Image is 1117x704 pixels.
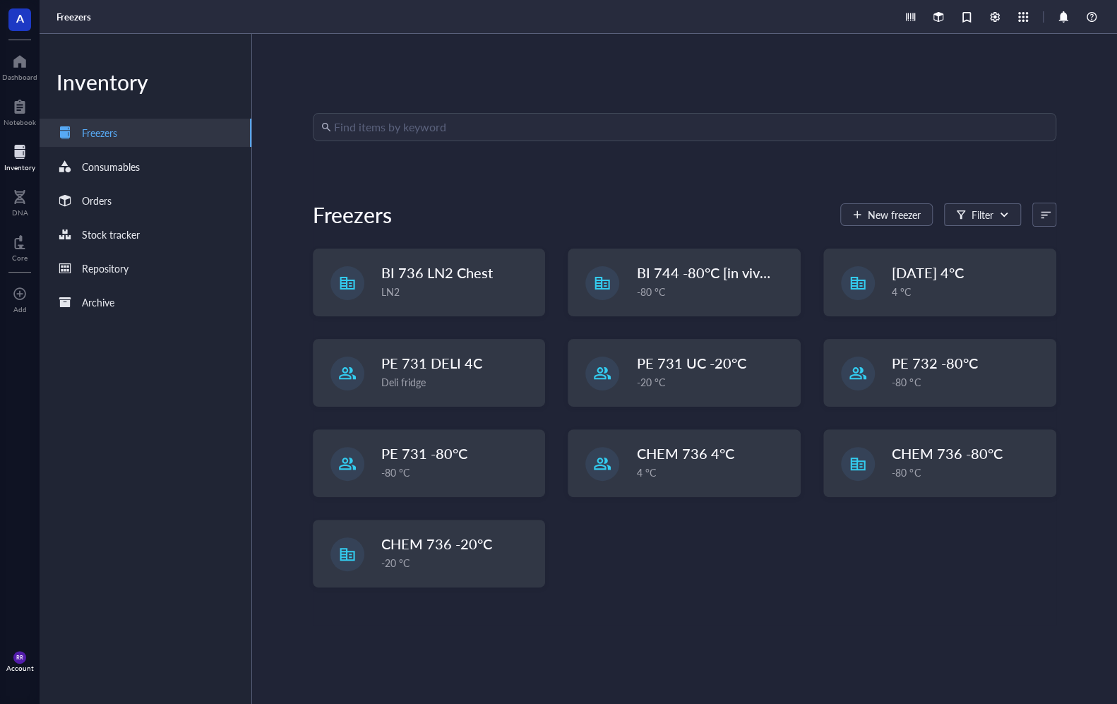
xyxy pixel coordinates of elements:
a: Freezers [40,119,251,147]
div: LN2 [381,284,537,299]
div: -80 °C [636,284,792,299]
div: Consumables [82,159,140,174]
div: Core [12,253,28,262]
div: Stock tracker [82,227,140,242]
span: BI 744 -80°C [in vivo] [636,263,770,282]
span: PE 732 -80°C [892,353,978,373]
div: Freezers [82,125,117,141]
div: Repository [82,261,129,276]
span: PE 731 DELI 4C [381,353,482,373]
span: BI 736 LN2 Chest [381,263,493,282]
span: CHEM 736 4°C [636,443,734,463]
div: DNA [12,208,28,217]
div: -80 °C [381,465,537,480]
span: CHEM 736 -20°C [381,534,492,554]
div: Deli fridge [381,374,537,390]
span: PE 731 UC -20°C [636,353,746,373]
div: -80 °C [892,465,1047,480]
a: Core [12,231,28,262]
div: Dashboard [2,73,37,81]
a: Repository [40,254,251,282]
a: Notebook [4,95,36,126]
span: A [16,9,24,27]
a: Inventory [4,141,35,172]
div: Add [13,305,27,314]
div: -20 °C [636,374,792,390]
span: New freezer [868,209,921,220]
div: Filter [972,207,993,222]
div: Inventory [40,68,251,96]
a: Archive [40,288,251,316]
span: [DATE] 4°C [892,263,964,282]
button: New freezer [840,203,933,226]
div: 4 °C [636,465,792,480]
a: Freezers [56,11,94,23]
div: Account [6,664,34,672]
a: Consumables [40,153,251,181]
a: Dashboard [2,50,37,81]
div: Orders [82,193,112,208]
div: Inventory [4,163,35,172]
div: -80 °C [892,374,1047,390]
div: Freezers [313,201,392,229]
div: Archive [82,294,114,310]
a: DNA [12,186,28,217]
div: -20 °C [381,555,537,571]
div: 4 °C [892,284,1047,299]
span: PE 731 -80°C [381,443,467,463]
a: Orders [40,186,251,215]
a: Stock tracker [40,220,251,249]
span: RR [16,654,23,660]
span: CHEM 736 -80°C [892,443,1003,463]
div: Notebook [4,118,36,126]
